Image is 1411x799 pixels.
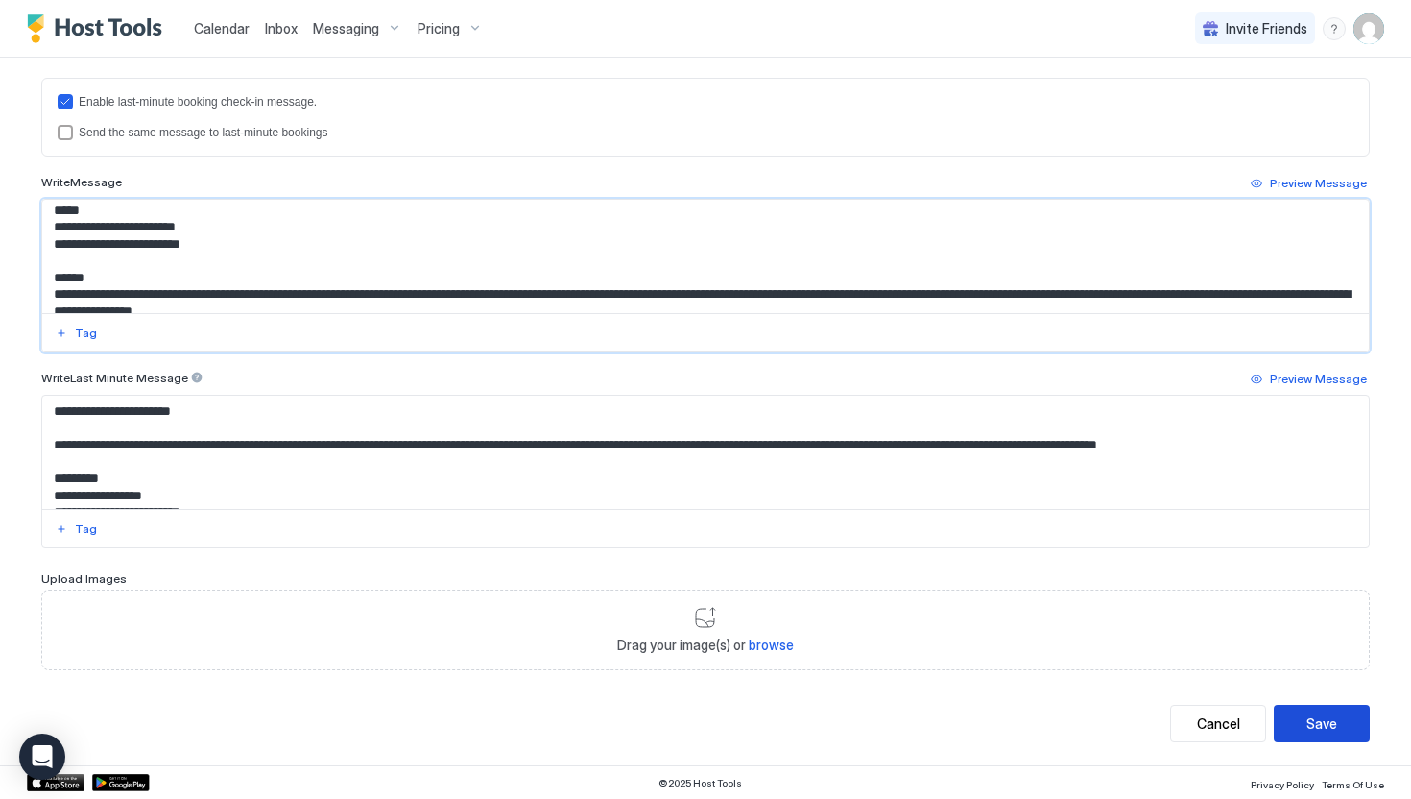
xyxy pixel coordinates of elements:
span: Write Last Minute Message [41,371,188,385]
span: Invite Friends [1226,20,1307,37]
span: Upload Images [41,571,127,586]
a: Inbox [265,18,298,38]
span: Privacy Policy [1251,779,1314,790]
span: browse [749,637,794,653]
a: Calendar [194,18,250,38]
div: Save [1306,714,1337,734]
button: Preview Message [1248,172,1370,195]
a: Privacy Policy [1251,773,1314,793]
span: Terms Of Use [1322,779,1384,790]
span: Pricing [418,20,460,37]
a: App Store [27,774,84,791]
div: User profile [1353,13,1384,44]
textarea: Input Field [42,396,1369,509]
span: Calendar [194,20,250,36]
button: Save [1274,705,1370,742]
div: lastMinuteMessageIsTheSame [58,125,1353,140]
div: Cancel [1197,714,1240,734]
a: Host Tools Logo [27,14,171,43]
span: © 2025 Host Tools [658,777,742,789]
div: menu [1323,17,1346,40]
div: Tag [75,325,97,342]
div: Send the same message to last-minute bookings [79,126,1353,139]
button: Tag [53,518,100,541]
div: lastMinuteMessageEnabled [58,94,1353,109]
div: Open Intercom Messenger [19,734,65,780]
textarea: Input Field [42,200,1369,313]
button: Cancel [1170,705,1266,742]
div: Preview Message [1270,175,1367,192]
a: Google Play Store [92,774,150,791]
span: Inbox [265,20,298,36]
div: Preview Message [1270,371,1367,388]
div: Enable last-minute booking check-in message. [79,95,1353,109]
a: Terms Of Use [1322,773,1384,793]
span: Drag your image(s) or [617,637,794,654]
span: Write Message [41,175,122,189]
button: Preview Message [1248,368,1370,391]
button: Tag [53,322,100,345]
span: Messaging [313,20,379,37]
div: Tag [75,521,97,538]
